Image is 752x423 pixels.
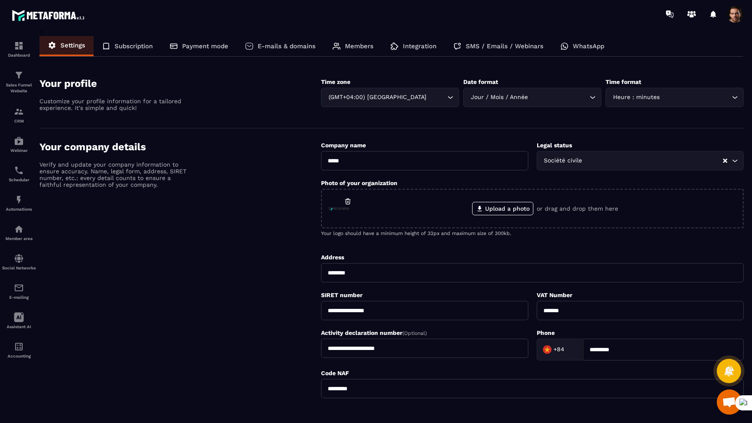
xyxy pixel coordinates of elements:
label: Legal status [537,142,572,149]
img: email [14,283,24,293]
input: Search for option [584,156,722,165]
label: Phone [537,329,555,336]
label: Address [321,254,344,261]
span: (Optional) [402,330,427,336]
label: Code NAF [321,370,349,376]
a: emailemailE-mailing [2,277,36,306]
p: Social Networks [2,266,36,270]
p: Automations [2,207,36,211]
a: Assistant AI [2,306,36,335]
a: formationformationDashboard [2,34,36,64]
p: Customize your profile information for a tailored experience. It's simple and quick! [39,98,186,111]
img: social-network [14,253,24,264]
p: SMS / Emails / Webinars [466,42,543,50]
a: formationformationSales Funnel Website [2,64,36,100]
img: Country Flag [539,341,556,358]
img: accountant [14,342,24,352]
span: Société civile [542,156,584,165]
div: Search for option [537,339,583,360]
a: automationsautomationsWebinar [2,130,36,159]
p: Subscription [115,42,153,50]
p: Dashboard [2,53,36,57]
span: Jour / Mois / Année [469,93,530,102]
p: Assistant AI [2,324,36,329]
div: Mở cuộc trò chuyện [717,389,742,415]
span: (GMT+04:00) [GEOGRAPHIC_DATA] [326,93,428,102]
h4: Your profile [39,78,321,89]
label: Date format [463,78,498,85]
img: automations [14,224,24,234]
img: automations [14,195,24,205]
p: Webinar [2,148,36,153]
p: WhatsApp [573,42,604,50]
img: automations [14,136,24,146]
label: Time zone [321,78,350,85]
a: automationsautomationsMember area [2,218,36,247]
label: Activity declaration number [321,329,427,336]
p: E-mails & domains [258,42,316,50]
a: formationformationCRM [2,100,36,130]
input: Search for option [567,343,574,356]
p: or drag and drop them here [537,205,618,212]
a: social-networksocial-networkSocial Networks [2,247,36,277]
input: Search for option [428,93,445,102]
img: formation [14,41,24,51]
p: Member area [2,236,36,241]
p: Verify and update your company information to ensure accuracy. Name, legal form, address, SIRET n... [39,161,186,188]
span: +84 [554,345,564,354]
p: Accounting [2,354,36,358]
label: Company name [321,142,366,149]
a: automationsautomationsAutomations [2,188,36,218]
div: Search for option [537,151,744,170]
p: Settings [60,42,85,49]
img: scheduler [14,165,24,175]
img: formation [14,70,24,80]
img: formation [14,107,24,117]
label: SIRET number [321,292,363,298]
label: Photo of your organization [321,180,397,186]
label: Time format [606,78,641,85]
p: E-mailing [2,295,36,300]
img: logo [12,8,87,23]
label: Upload a photo [472,202,533,215]
p: Members [345,42,373,50]
span: Heure : minutes [611,93,661,102]
p: CRM [2,119,36,123]
input: Search for option [530,93,587,102]
h4: Your company details [39,141,321,153]
button: Clear Selected [723,158,727,164]
div: Search for option [321,88,459,107]
a: accountantaccountantAccounting [2,335,36,365]
label: VAT Number [537,292,572,298]
p: Integration [403,42,436,50]
p: Payment mode [182,42,228,50]
p: Sales Funnel Website [2,82,36,94]
p: Scheduler [2,178,36,182]
input: Search for option [661,93,730,102]
div: Search for option [463,88,601,107]
a: schedulerschedulerScheduler [2,159,36,188]
p: Your logo should have a minimum height of 32px and maximum size of 300kb. [321,230,744,236]
div: Search for option [606,88,744,107]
